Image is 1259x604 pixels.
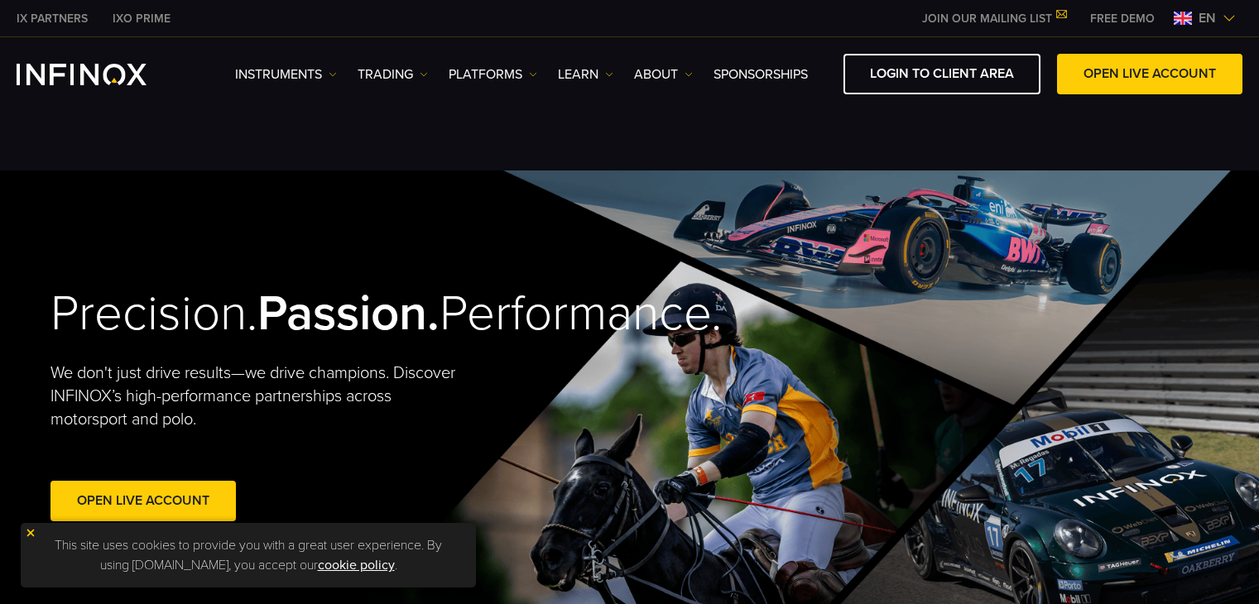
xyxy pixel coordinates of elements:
a: INFINOX [100,10,183,27]
a: PLATFORMS [449,65,537,84]
h2: Precision. Performance. [50,284,572,344]
span: en [1192,8,1223,28]
a: INFINOX MENU [1078,10,1167,27]
a: JOIN OUR MAILING LIST [910,12,1078,26]
a: OPEN LIVE ACCOUNT [1057,54,1242,94]
a: INFINOX Logo [17,64,185,85]
a: cookie policy [318,557,395,573]
a: INFINOX [4,10,100,27]
a: Learn [558,65,613,84]
a: LOGIN TO CLIENT AREA [843,54,1040,94]
a: TRADING [358,65,428,84]
img: yellow close icon [25,527,36,539]
strong: Passion. [257,284,440,343]
a: ABOUT [634,65,693,84]
a: Open Live Account [50,481,236,521]
p: This site uses cookies to provide you with a great user experience. By using [DOMAIN_NAME], you a... [29,531,468,579]
a: SPONSORSHIPS [714,65,808,84]
p: We don't just drive results—we drive champions. Discover INFINOX’s high-performance partnerships ... [50,362,468,431]
a: Instruments [235,65,337,84]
